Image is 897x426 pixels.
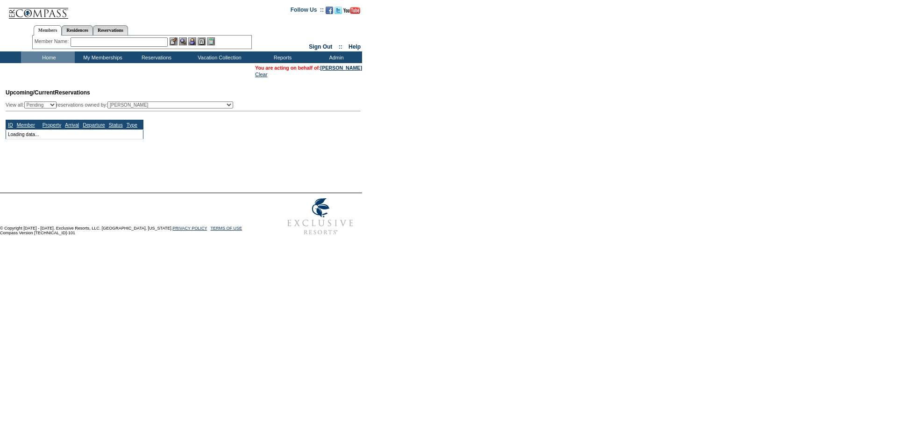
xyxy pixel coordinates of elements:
a: Residences [62,25,93,35]
td: Follow Us :: [291,6,324,17]
span: :: [339,43,342,50]
img: Exclusive Resorts [278,193,362,240]
a: Type [127,122,137,128]
a: Members [34,25,62,36]
img: View [179,37,187,45]
span: Reservations [6,89,90,96]
td: Home [21,51,75,63]
a: PRIVACY POLICY [172,226,207,231]
td: My Memberships [75,51,128,63]
a: Member [17,122,35,128]
td: Vacation Collection [182,51,255,63]
a: [PERSON_NAME] [320,65,362,71]
img: Subscribe to our YouTube Channel [343,7,360,14]
a: ID [8,122,13,128]
td: Admin [308,51,362,63]
span: Upcoming/Current [6,89,55,96]
img: Reservations [198,37,206,45]
a: Reservations [93,25,128,35]
span: You are acting on behalf of: [255,65,362,71]
img: b_edit.gif [170,37,178,45]
div: Member Name: [35,37,71,45]
a: Departure [83,122,105,128]
a: TERMS OF USE [211,226,242,231]
a: Arrival [65,122,79,128]
td: Loading data... [6,130,143,139]
a: Property [43,122,61,128]
a: Follow us on Twitter [335,9,342,15]
img: Become our fan on Facebook [326,7,333,14]
img: b_calculator.gif [207,37,215,45]
a: Sign Out [309,43,332,50]
a: Become our fan on Facebook [326,9,333,15]
td: Reports [255,51,308,63]
img: Impersonate [188,37,196,45]
div: View all: reservations owned by: [6,101,237,108]
td: Reservations [128,51,182,63]
a: Clear [255,72,267,77]
a: Subscribe to our YouTube Channel [343,9,360,15]
img: Follow us on Twitter [335,7,342,14]
a: Status [109,122,123,128]
a: Help [349,43,361,50]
